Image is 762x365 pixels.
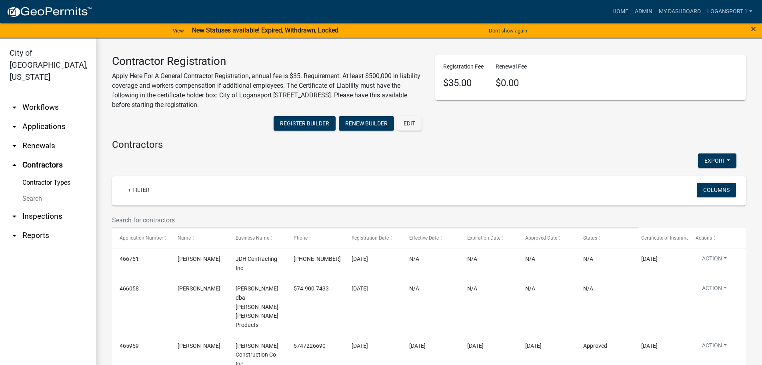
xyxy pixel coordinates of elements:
[352,256,368,262] span: 08/20/2025
[409,235,439,241] span: Effective Date
[583,343,607,349] span: Approved
[170,24,187,37] a: View
[634,228,688,248] datatable-header-cell: Certificate of Insurance Expiration
[697,183,736,197] button: Columns
[698,153,736,168] button: Export
[751,23,756,34] span: ×
[120,256,139,262] span: 466751
[609,4,632,19] a: Home
[583,235,597,241] span: Status
[409,343,426,349] span: 08/21/2025
[576,228,634,248] datatable-header-cell: Status
[443,63,484,71] p: Registration Fee
[236,235,269,241] span: Business Name
[632,4,656,19] a: Admin
[583,285,593,292] span: N/A
[397,116,422,131] button: Edit
[294,235,308,241] span: Phone
[10,103,19,112] i: arrow_drop_down
[236,285,278,328] span: Lawrence Shirk dba Shirk Wood Products
[641,256,658,262] span: 05/04/2026
[112,139,746,151] h4: Contractors
[122,183,156,197] a: + Filter
[409,285,419,292] span: N/A
[467,235,500,241] span: Expiration Date
[352,343,368,349] span: 08/19/2025
[688,228,746,248] datatable-header-cell: Actions
[443,77,484,89] h4: $35.00
[583,256,593,262] span: N/A
[496,77,527,89] h4: $0.00
[352,285,368,292] span: 08/19/2025
[525,285,535,292] span: N/A
[112,228,170,248] datatable-header-cell: Application Number
[10,141,19,151] i: arrow_drop_down
[236,256,277,271] span: JDH Contracting Inc.
[178,343,220,349] span: Eugene Kauffman
[178,285,220,292] span: Monroe Martin
[274,116,336,131] button: Register Builder
[120,285,139,292] span: 466058
[486,24,530,37] button: Don't show again
[496,63,527,71] p: Renewal Fee
[10,122,19,131] i: arrow_drop_down
[294,285,329,292] span: 574.900.7433
[656,4,704,19] a: My Dashboard
[696,341,733,353] button: Action
[339,116,394,131] button: Renew Builder
[120,343,139,349] span: 465959
[460,228,518,248] datatable-header-cell: Expiration Date
[518,228,576,248] datatable-header-cell: Approved Date
[525,235,557,241] span: Approved Date
[192,26,338,34] strong: New Statuses available! Expired, Withdrawn, Locked
[10,212,19,221] i: arrow_drop_down
[525,343,542,349] span: 08/21/2025
[352,235,389,241] span: Registration Date
[467,285,477,292] span: N/A
[294,343,326,349] span: 5747226690
[120,235,163,241] span: Application Number
[696,284,733,296] button: Action
[294,256,341,262] span: 317-417-9852
[344,228,402,248] datatable-header-cell: Registration Date
[10,160,19,170] i: arrow_drop_up
[409,256,419,262] span: N/A
[228,228,286,248] datatable-header-cell: Business Name
[402,228,460,248] datatable-header-cell: Effective Date
[10,231,19,240] i: arrow_drop_down
[178,256,220,262] span: David
[112,212,638,228] input: Search for contractors
[696,254,733,266] button: Action
[286,228,344,248] datatable-header-cell: Phone
[696,235,712,241] span: Actions
[112,71,423,110] p: Apply Here For A General Contractor Registration, annual fee is $35. Requirement: At least $500,0...
[751,24,756,34] button: Close
[178,235,191,241] span: Name
[525,256,535,262] span: N/A
[467,343,484,349] span: 08/17/2026
[170,228,228,248] datatable-header-cell: Name
[467,256,477,262] span: N/A
[112,54,423,68] h3: Contractor Registration
[641,343,658,349] span: 08/17/2026
[704,4,756,19] a: Logansport 1
[641,235,714,241] span: Certificate of Insurance Expiration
